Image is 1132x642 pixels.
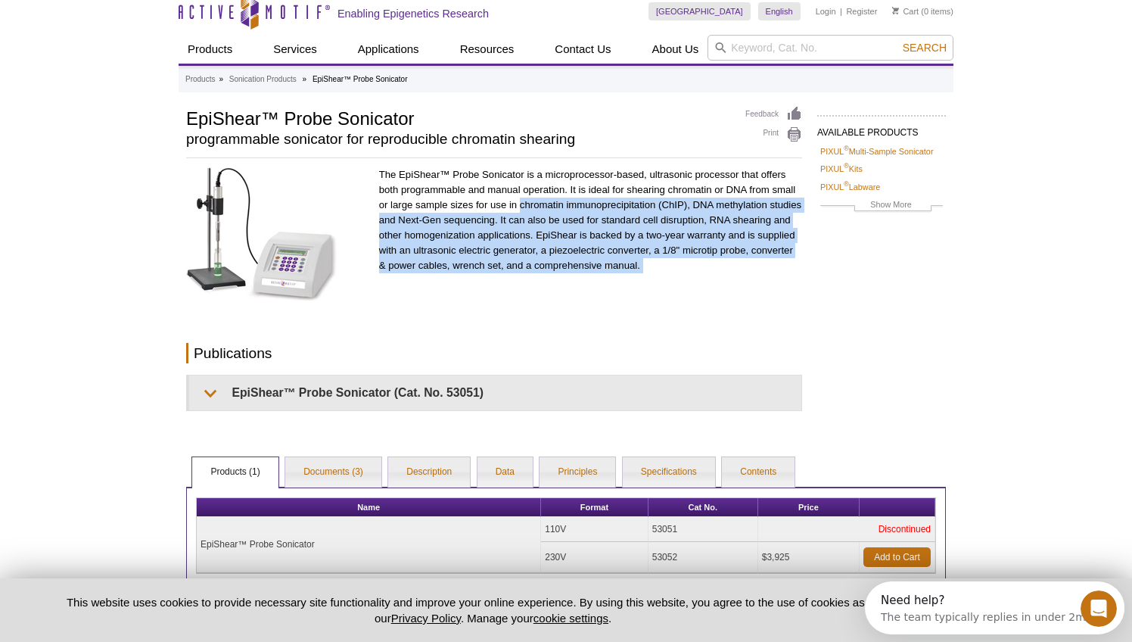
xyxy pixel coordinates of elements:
th: Name [197,498,541,517]
a: Resources [451,35,524,64]
a: Specifications [623,457,715,488]
a: [GEOGRAPHIC_DATA] [648,2,751,20]
a: Sonication Products [229,73,297,86]
a: Show More [820,198,943,215]
img: Click on the image for more information on the EpiShear Probe Sonicator. [186,167,337,301]
a: Add to Cart [863,547,931,567]
p: This website uses cookies to provide necessary site functionality and improve your online experie... [40,594,946,626]
h2: Publications [186,343,802,363]
li: (0 items) [892,2,953,20]
img: Your Cart [892,7,899,14]
td: 110V [541,517,648,542]
iframe: Intercom live chat discovery launcher [865,581,1124,634]
summary: EpiShear™ Probe Sonicator (Cat. No. 53051) [189,376,801,410]
input: Keyword, Cat. No. [707,35,953,61]
a: Data [477,457,533,488]
a: PIXUL®Multi-Sample Sonicator [820,145,933,158]
h2: programmable sonicator for reproducible chromatin shearing [186,132,730,146]
th: Cat No. [648,498,758,517]
a: Print [745,126,802,143]
td: 53052 [648,542,758,573]
h2: Enabling Epigenetics Research [337,7,489,20]
td: $3,925 [758,542,860,573]
a: Principles [540,457,615,488]
a: PIXUL®Labware [820,180,880,194]
a: Description [388,457,470,488]
a: Products [179,35,241,64]
sup: ® [844,145,849,152]
h2: AVAILABLE PRODUCTS [817,115,946,142]
a: PIXUL®Kits [820,162,863,176]
a: About Us [643,35,708,64]
sup: ® [844,180,849,188]
td: Discontinued [758,517,935,542]
th: Format [541,498,648,517]
div: Need help? [16,13,221,25]
a: Contact Us [546,35,620,64]
sup: ® [844,163,849,170]
td: 53051 [648,517,758,542]
a: Register [846,6,877,17]
a: Privacy Policy [391,612,461,625]
a: Contents [722,457,795,488]
a: Applications [349,35,428,64]
li: | [840,2,842,20]
a: Services [264,35,326,64]
span: Search [903,42,947,54]
a: Login [816,6,836,17]
a: English [758,2,801,20]
button: cookie settings [533,612,608,625]
th: Price [758,498,860,517]
a: Products (1) [192,457,278,488]
h1: EpiShear™ Probe Sonicator [186,106,730,129]
td: EpiShear™ Probe Sonicator [197,517,541,573]
li: » [219,75,223,83]
iframe: Intercom live chat [1081,591,1117,627]
p: The EpiShear™ Probe Sonicator is a microprocessor-based, ultrasonic processor that offers both pr... [379,167,802,273]
a: Documents (3) [285,457,381,488]
a: Products [185,73,215,86]
button: Search [898,41,951,55]
a: Cart [892,6,919,17]
div: Open Intercom Messenger [6,6,266,48]
div: The team typically replies in under 2m [16,25,221,41]
li: EpiShear™ Probe Sonicator [313,75,408,83]
li: » [303,75,307,83]
td: 230V [541,542,648,573]
a: Feedback [745,106,802,123]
